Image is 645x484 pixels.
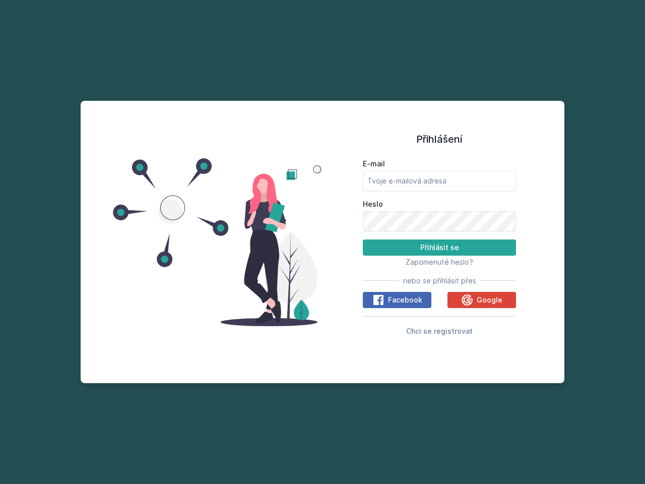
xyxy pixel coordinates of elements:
button: Google [447,292,516,308]
button: Chci se registrovat [406,325,473,337]
button: Přihlásit se [363,239,516,256]
span: Zapomenuté heslo? [406,258,473,266]
span: Google [477,295,502,305]
button: Facebook [363,292,431,308]
input: Tvoje e-mailová adresa [363,171,516,191]
label: Heslo [363,199,516,209]
label: E-mail [363,159,516,169]
span: Chci se registrovat [406,327,473,335]
h1: Přihlášení [363,132,516,147]
span: Facebook [388,295,422,305]
span: nebo se přihlásit přes [403,276,476,286]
